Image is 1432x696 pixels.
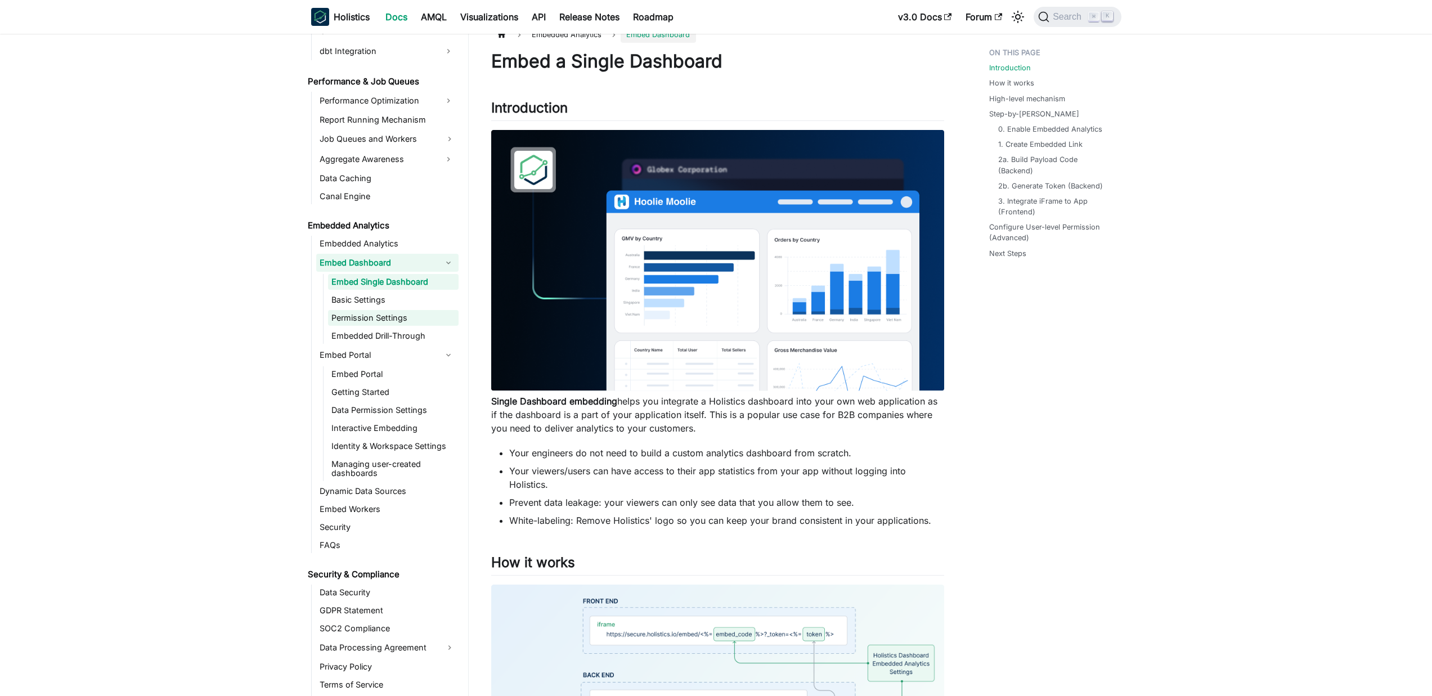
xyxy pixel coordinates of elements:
[316,501,459,517] a: Embed Workers
[328,292,459,308] a: Basic Settings
[414,8,454,26] a: AMQL
[526,26,607,43] span: Embedded Analytics
[316,483,459,499] a: Dynamic Data Sources
[491,26,513,43] a: Home page
[328,456,459,481] a: Managing user-created dashboards
[989,93,1065,104] a: High-level mechanism
[328,274,459,290] a: Embed Single Dashboard
[328,310,459,326] a: Permission Settings
[328,328,459,344] a: Embedded Drill-Through
[989,248,1026,259] a: Next Steps
[316,150,438,168] a: Aggregate Awareness
[553,8,626,26] a: Release Notes
[438,42,459,60] button: Expand sidebar category 'dbt Integration'
[316,621,459,636] a: SOC2 Compliance
[491,100,944,121] h2: Introduction
[626,8,680,26] a: Roadmap
[328,402,459,418] a: Data Permission Settings
[334,10,370,24] b: Holistics
[509,514,944,527] li: White-labeling: Remove Holistics' logo so you can keep your brand consistent in your applications.
[316,188,459,204] a: Canal Engine
[491,130,944,391] img: Embedded Dashboard
[525,8,553,26] a: API
[316,585,459,600] a: Data Security
[304,567,459,582] a: Security & Compliance
[316,92,438,110] a: Performance Optimization
[998,139,1083,150] a: 1. Create Embedded Link
[300,34,469,696] nav: Docs sidebar
[491,26,944,43] nav: Breadcrumbs
[1034,7,1121,27] button: Search (Command+K)
[989,78,1034,88] a: How it works
[438,150,459,168] button: Expand sidebar category 'Aggregate Awareness'
[438,254,459,272] button: Collapse sidebar category 'Embed Dashboard'
[509,464,944,491] li: Your viewers/users can have access to their app statistics from your app without logging into Hol...
[316,519,459,535] a: Security
[316,254,438,272] a: Embed Dashboard
[1049,12,1088,22] span: Search
[316,130,459,148] a: Job Queues and Workers
[316,603,459,618] a: GDPR Statement
[1088,12,1099,22] kbd: ⌘
[316,112,459,128] a: Report Running Mechanism
[316,639,459,657] a: Data Processing Agreement
[304,74,459,89] a: Performance & Job Queues
[998,124,1102,134] a: 0. Enable Embedded Analytics
[1102,11,1113,21] kbd: K
[316,677,459,693] a: Terms of Service
[491,396,617,407] strong: Single Dashboard embedding
[491,50,944,73] h1: Embed a Single Dashboard
[316,236,459,252] a: Embedded Analytics
[998,181,1103,191] a: 2b. Generate Token (Backend)
[379,8,414,26] a: Docs
[891,8,959,26] a: v3.0 Docs
[311,8,329,26] img: Holistics
[328,438,459,454] a: Identity & Workspace Settings
[491,554,944,576] h2: How it works
[316,537,459,553] a: FAQs
[989,222,1115,243] a: Configure User-level Permission (Advanced)
[438,92,459,110] button: Expand sidebar category 'Performance Optimization'
[328,420,459,436] a: Interactive Embedding
[304,218,459,234] a: Embedded Analytics
[998,196,1110,217] a: 3. Integrate iFrame to App (Frontend)
[454,8,525,26] a: Visualizations
[491,394,944,435] p: helps you integrate a Holistics dashboard into your own web application as if the dashboard is a ...
[316,170,459,186] a: Data Caching
[1009,8,1027,26] button: Switch between dark and light mode (currently light mode)
[509,446,944,460] li: Your engineers do not need to build a custom analytics dashboard from scratch.
[959,8,1009,26] a: Forum
[989,62,1031,73] a: Introduction
[316,659,459,675] a: Privacy Policy
[509,496,944,509] li: Prevent data leakage: your viewers can only see data that you allow them to see.
[438,346,459,364] button: Collapse sidebar category 'Embed Portal'
[316,346,438,364] a: Embed Portal
[328,384,459,400] a: Getting Started
[998,154,1110,176] a: 2a. Build Payload Code (Backend)
[989,109,1079,119] a: Step-by-[PERSON_NAME]
[328,366,459,382] a: Embed Portal
[621,26,695,43] span: Embed Dashboard
[311,8,370,26] a: HolisticsHolistics
[316,42,438,60] a: dbt Integration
